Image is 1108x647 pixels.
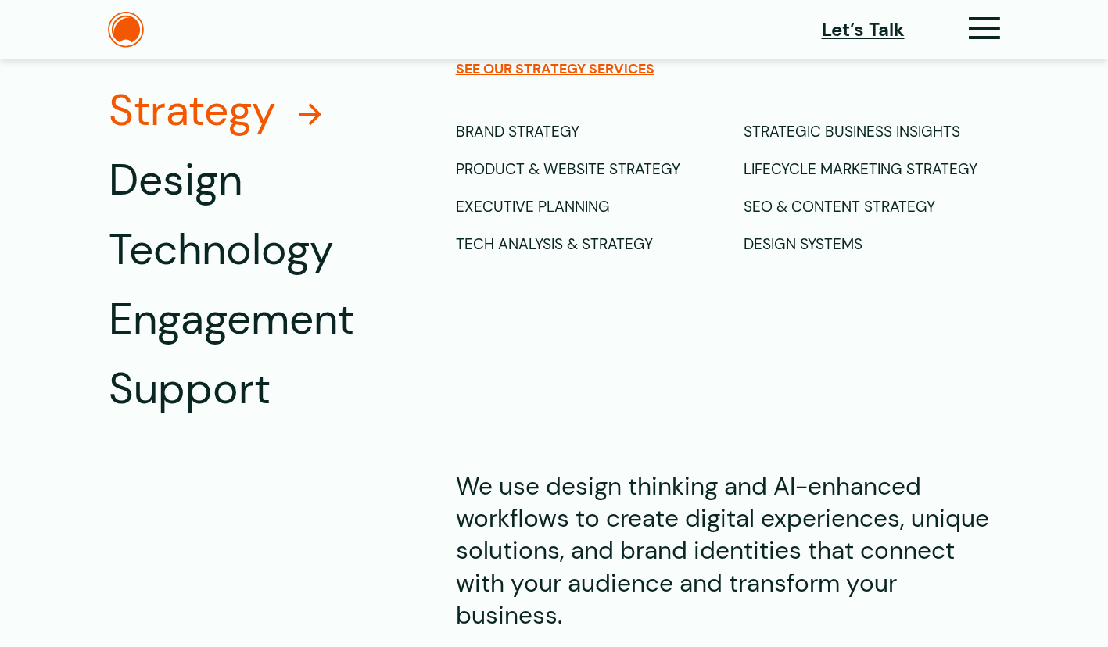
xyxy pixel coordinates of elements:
a: Let’s Talk [822,16,905,44]
span: Support [109,361,271,416]
span: Design [109,152,242,208]
div: Strategic Business Insights [744,113,1000,151]
a: Support [109,361,403,416]
div: Lifecycle Marketing Strategy [744,151,1000,188]
span: Technology [109,222,334,277]
div: Product & Website Strategy [456,151,712,188]
a: Strategy [109,83,403,138]
a: Engagement [109,291,403,347]
h2: We use design thinking and AI-enhanced workflows to create digital experiences, unique solutions,... [456,470,1000,631]
div: Design Systems [744,226,1000,263]
div: Brand Strategy [456,113,712,151]
div: SEO & Content Strategy [744,188,1000,226]
img: The Daylight Studio Logo [108,12,144,48]
a: Technology [109,222,403,277]
span: Strategy [109,83,276,138]
div: Executive Planning [456,188,712,226]
a: See our Strategy Services [456,60,654,77]
div: Tech Analysis & Strategy [456,226,712,263]
a: Design [109,152,403,208]
span: Engagement [109,291,354,347]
